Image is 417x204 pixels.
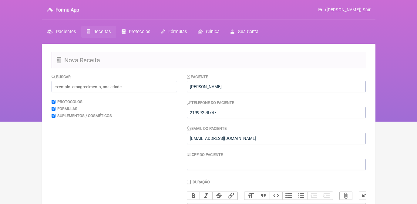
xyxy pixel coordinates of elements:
label: Duração [193,180,210,184]
button: Numbers [295,192,308,200]
button: Heading [244,192,257,200]
button: Bullets [282,192,295,200]
a: Pacientes [42,26,81,38]
button: Bold [187,192,200,200]
label: Telefone do Paciente [187,100,234,105]
a: Protocolos [116,26,156,38]
input: exemplo: emagrecimento, ansiedade [52,81,177,92]
label: Paciente [187,74,208,79]
label: Protocolos [57,99,82,104]
label: Email do Paciente [187,126,227,131]
button: Decrease Level [308,192,320,200]
h3: FormulApp [55,7,79,13]
button: Strikethrough [212,192,225,200]
h2: Nova Receita [52,52,366,68]
button: Undo [359,192,372,200]
label: Formulas [57,106,77,111]
a: Sua Conta [225,26,264,38]
a: Receitas [81,26,116,38]
button: Increase Level [320,192,333,200]
span: Sua Conta [238,29,258,34]
button: Link [225,192,238,200]
button: Attach Files [340,192,352,200]
span: Clínica [206,29,220,34]
span: Pacientes [56,29,76,34]
a: Clínica [192,26,225,38]
label: Suplementos / Cosméticos [57,113,112,118]
button: Italic [200,192,212,200]
a: ([PERSON_NAME]) Sair [318,7,370,12]
button: Quote [257,192,270,200]
label: CPF do Paciente [187,152,223,157]
span: Receitas [93,29,111,34]
span: Protocolos [129,29,150,34]
span: ([PERSON_NAME]) Sair [325,7,371,12]
span: Fórmulas [168,29,187,34]
label: Buscar [52,74,71,79]
a: Fórmulas [156,26,192,38]
button: Code [270,192,282,200]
